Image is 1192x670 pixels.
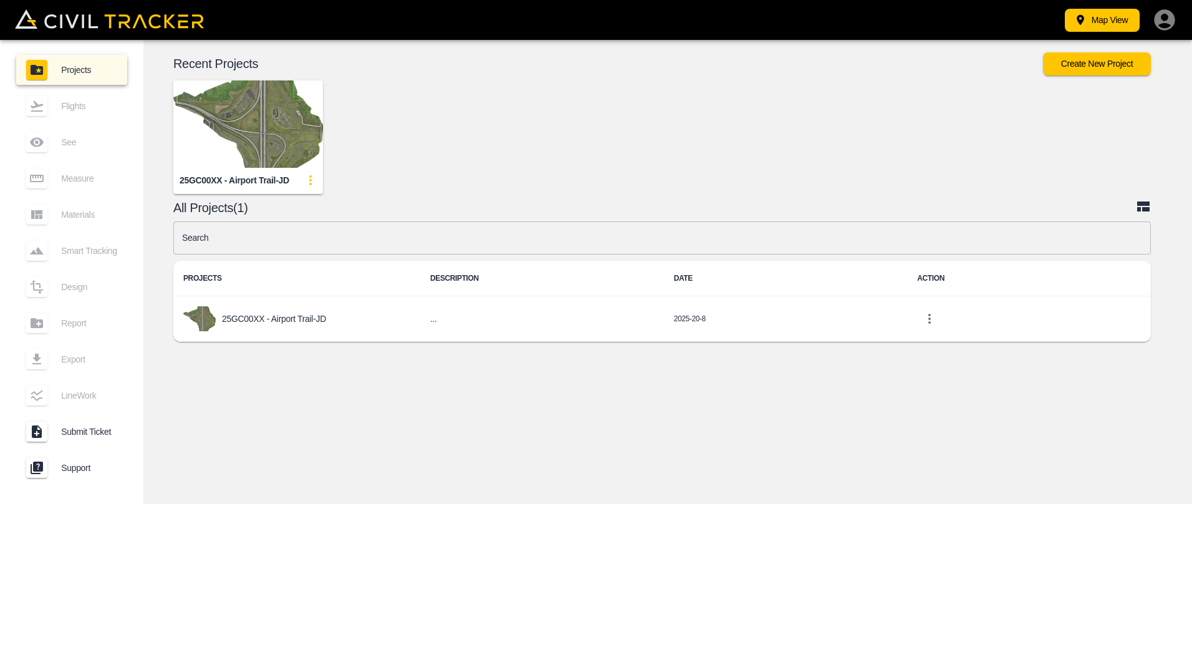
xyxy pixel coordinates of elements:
[907,261,1151,296] th: ACTION
[298,168,323,193] button: update-card-details
[430,311,654,327] h6: ...
[222,314,326,324] p: 25GC00XX - Airport Trail-JD
[420,261,664,296] th: DESCRIPTION
[173,59,1043,69] p: Recent Projects
[16,417,127,447] a: Submit Ticket
[16,55,127,85] a: Projects
[15,9,204,29] img: Civil Tracker
[16,453,127,483] a: Support
[173,80,323,168] img: 25GC00XX - Airport Trail-JD
[61,463,117,473] span: Support
[173,203,1136,213] p: All Projects(1)
[61,427,117,437] span: Submit Ticket
[1043,52,1151,75] button: Create New Project
[173,261,420,296] th: PROJECTS
[183,306,216,331] img: project-image
[1065,9,1140,32] button: Map View
[173,261,1151,342] table: project-list-table
[61,65,117,75] span: Projects
[180,175,289,187] div: 25GC00XX - Airport Trail-JD
[664,261,908,296] th: DATE
[664,296,908,342] td: 2025-20-8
